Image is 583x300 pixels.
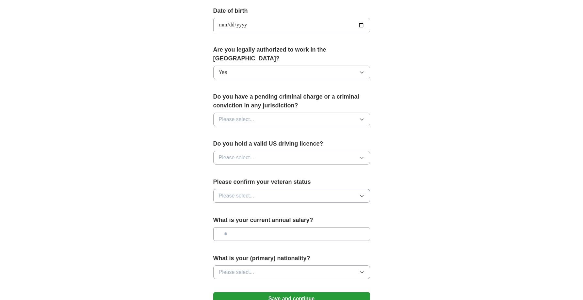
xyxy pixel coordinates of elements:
label: Are you legally authorized to work in the [GEOGRAPHIC_DATA]? [213,45,370,63]
button: Yes [213,66,370,79]
span: Yes [219,69,227,76]
button: Please select... [213,189,370,203]
button: Please select... [213,151,370,165]
label: Do you hold a valid US driving licence? [213,139,370,148]
button: Please select... [213,265,370,279]
label: What is your (primary) nationality? [213,254,370,263]
span: Please select... [219,116,254,123]
label: What is your current annual salary? [213,216,370,225]
label: Date of birth [213,7,370,15]
span: Please select... [219,268,254,276]
label: Please confirm your veteran status [213,178,370,186]
button: Please select... [213,113,370,126]
label: Do you have a pending criminal charge or a criminal conviction in any jurisdiction? [213,92,370,110]
span: Please select... [219,192,254,200]
span: Please select... [219,154,254,162]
